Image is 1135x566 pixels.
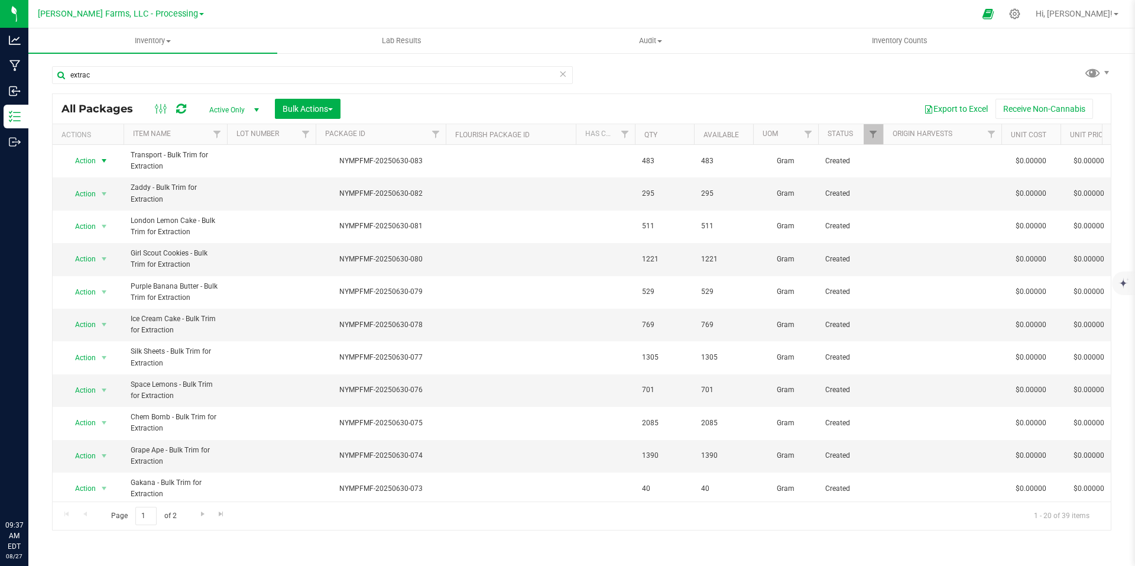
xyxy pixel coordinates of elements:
[9,34,21,46] inline-svg: Analytics
[642,254,687,265] span: 1221
[825,418,876,429] span: Created
[131,215,220,238] span: London Lemon Cake - Bulk Trim for Extraction
[1068,283,1110,300] span: $0.00000
[131,150,220,172] span: Transport - Bulk Trim for Extraction
[760,188,811,199] span: Gram
[642,418,687,429] span: 2085
[1068,316,1110,334] span: $0.00000
[856,35,943,46] span: Inventory Counts
[825,188,876,199] span: Created
[1068,185,1110,202] span: $0.00000
[527,35,774,46] span: Audit
[97,415,112,431] span: select
[701,384,746,396] span: 701
[615,124,635,144] a: Filter
[642,384,687,396] span: 701
[1001,177,1061,210] td: $0.00000
[642,319,687,331] span: 769
[1068,480,1110,497] span: $0.00000
[314,254,447,265] div: NYMPFMF-20250630-080
[64,382,96,399] span: Action
[314,418,447,429] div: NYMPFMF-20250630-075
[701,221,746,232] span: 511
[701,418,746,429] span: 2085
[1068,381,1110,399] span: $0.00000
[61,102,145,115] span: All Packages
[131,445,220,467] span: Grape Ape - Bulk Trim for Extraction
[9,60,21,72] inline-svg: Manufacturing
[213,507,230,523] a: Go to the last page
[825,156,876,167] span: Created
[236,130,279,138] a: Lot Number
[135,507,157,525] input: 1
[1068,153,1110,170] span: $0.00000
[426,124,446,144] a: Filter
[1001,145,1061,177] td: $0.00000
[1068,447,1110,464] span: $0.00000
[760,384,811,396] span: Gram
[131,412,220,434] span: Chem Bomb - Bulk Trim for Extraction
[701,254,746,265] span: 1221
[701,319,746,331] span: 769
[760,483,811,494] span: Gram
[1001,211,1061,243] td: $0.00000
[825,483,876,494] span: Created
[12,471,47,507] iframe: Resource center
[995,99,1093,119] button: Receive Non-Cannabis
[1068,218,1110,235] span: $0.00000
[64,415,96,431] span: Action
[642,483,687,494] span: 40
[1024,507,1099,525] span: 1 - 20 of 39 items
[131,477,220,500] span: Gakana - Bulk Trim for Extraction
[9,111,21,122] inline-svg: Inventory
[1001,407,1061,439] td: $0.00000
[701,352,746,363] span: 1305
[1001,309,1061,341] td: $0.00000
[314,483,447,494] div: NYMPFMF-20250630-073
[760,156,811,167] span: Gram
[760,450,811,461] span: Gram
[825,384,876,396] span: Created
[760,418,811,429] span: Gram
[97,480,112,497] span: select
[52,66,573,84] input: Search Package ID, Item Name, SKU, Lot or Part Number...
[1001,341,1061,374] td: $0.00000
[559,66,567,82] span: Clear
[825,254,876,265] span: Created
[701,286,746,297] span: 529
[760,221,811,232] span: Gram
[97,350,112,366] span: select
[314,188,447,199] div: NYMPFMF-20250630-082
[97,382,112,399] span: select
[64,153,96,169] span: Action
[131,346,220,368] span: Silk Sheets - Bulk Trim for Extraction
[864,124,883,144] a: Filter
[760,254,811,265] span: Gram
[1001,473,1061,505] td: $0.00000
[642,352,687,363] span: 1305
[97,284,112,300] span: select
[1070,131,1107,139] a: Unit Price
[5,552,23,561] p: 08/27
[64,480,96,497] span: Action
[642,156,687,167] span: 483
[5,520,23,552] p: 09:37 AM EDT
[131,313,220,336] span: Ice Cream Cake - Bulk Trim for Extraction
[131,379,220,402] span: Space Lemons - Bulk Trim for Extraction
[314,319,447,331] div: NYMPFMF-20250630-078
[828,130,853,138] a: Status
[776,28,1024,53] a: Inventory Counts
[97,448,112,464] span: select
[314,450,447,461] div: NYMPFMF-20250630-074
[1068,349,1110,366] span: $0.00000
[277,28,526,53] a: Lab Results
[64,186,96,202] span: Action
[64,218,96,235] span: Action
[455,131,530,139] a: Flourish Package ID
[314,286,447,297] div: NYMPFMF-20250630-079
[576,124,635,145] th: Has COA
[760,319,811,331] span: Gram
[64,251,96,267] span: Action
[314,221,447,232] div: NYMPFMF-20250630-081
[64,350,96,366] span: Action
